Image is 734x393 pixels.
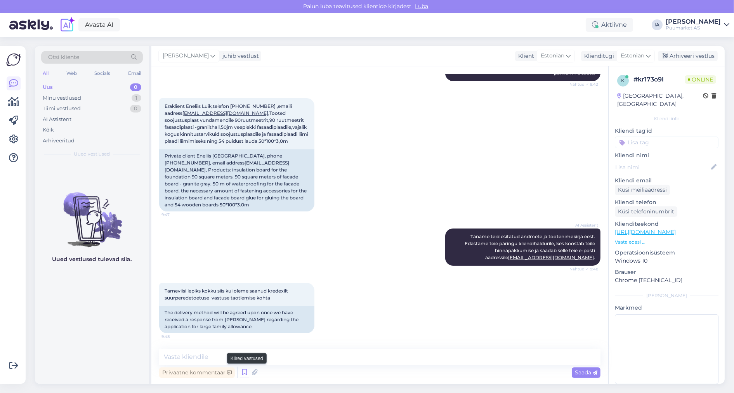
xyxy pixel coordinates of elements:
[41,68,50,78] div: All
[161,334,191,339] span: 9:48
[161,212,191,218] span: 9:47
[615,115,718,122] div: Kliendi info
[413,3,431,10] span: Luba
[165,288,289,301] span: Tarneviisi lepiks kokku siis kui oleme saanud kredexilt suurperedetoetuse vastuse taotlemise kohta
[615,163,710,171] input: Lisa nimi
[615,177,718,185] p: Kliendi email
[159,367,235,378] div: Privaatne kommentaar
[43,105,81,113] div: Tiimi vestlused
[666,19,729,31] a: [PERSON_NAME]Puumarket AS
[666,25,721,31] div: Puumarket AS
[165,103,309,144] span: Eraklient Eneliis Luik,telefon [PHONE_NUMBER] ,emaili aadress ,Tooted soojustusplaat vundamendile...
[615,249,718,257] p: Operatsioonisüsteem
[35,178,149,248] img: No chats
[93,68,112,78] div: Socials
[615,276,718,284] p: Chrome [TECHNICAL_ID]
[581,52,614,60] div: Klienditugi
[541,52,564,60] span: Estonian
[43,137,75,145] div: Arhiveeritud
[43,116,71,123] div: AI Assistent
[615,257,718,265] p: Windows 10
[615,127,718,135] p: Kliendi tag'id
[515,52,534,60] div: Klient
[615,220,718,228] p: Klienditeekond
[6,52,21,67] img: Askly Logo
[615,229,676,235] a: [URL][DOMAIN_NAME]
[231,355,263,362] small: Kiired vastused
[130,83,141,91] div: 0
[615,304,718,312] p: Märkmed
[621,52,644,60] span: Estonian
[615,206,677,217] div: Küsi telefoninumbrit
[52,255,132,263] p: Uued vestlused tulevad siia.
[666,19,721,25] div: [PERSON_NAME]
[159,306,314,333] div: The delivery method will be agreed upon once we have received a response from [PERSON_NAME] regar...
[163,52,209,60] span: [PERSON_NAME]
[621,78,625,83] span: k
[615,268,718,276] p: Brauser
[685,75,716,84] span: Online
[465,234,596,260] span: Täname teid esitatud andmete ja tootenimekirja eest. Edastame teie päringu kliendihaldurile, kes ...
[617,92,703,108] div: [GEOGRAPHIC_DATA], [GEOGRAPHIC_DATA]
[74,151,110,158] span: Uued vestlused
[219,52,259,60] div: juhib vestlust
[615,137,718,148] input: Lisa tag
[48,53,79,61] span: Otsi kliente
[159,149,314,211] div: Private client Eneliis [GEOGRAPHIC_DATA], phone [PHONE_NUMBER], email address , Products: insulat...
[575,369,597,376] span: Saada
[569,81,598,87] span: Nähtud ✓ 9:42
[615,292,718,299] div: [PERSON_NAME]
[658,51,718,61] div: Arhiveeri vestlus
[78,18,120,31] a: Avasta AI
[43,126,54,134] div: Kõik
[43,83,53,91] div: Uus
[569,266,598,272] span: Nähtud ✓ 9:48
[633,75,685,84] div: # kr173o9l
[65,68,78,78] div: Web
[652,19,663,30] div: IA
[182,110,268,116] a: [EMAIL_ADDRESS][DOMAIN_NAME]
[127,68,143,78] div: Email
[130,105,141,113] div: 0
[132,94,141,102] div: 1
[615,239,718,246] p: Vaata edasi ...
[586,18,633,32] div: Aktiivne
[615,198,718,206] p: Kliendi telefon
[615,185,670,195] div: Küsi meiliaadressi
[569,222,598,228] span: AI Assistent
[615,151,718,159] p: Kliendi nimi
[508,254,594,260] a: [EMAIL_ADDRESS][DOMAIN_NAME]
[59,17,75,33] img: explore-ai
[43,94,81,102] div: Minu vestlused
